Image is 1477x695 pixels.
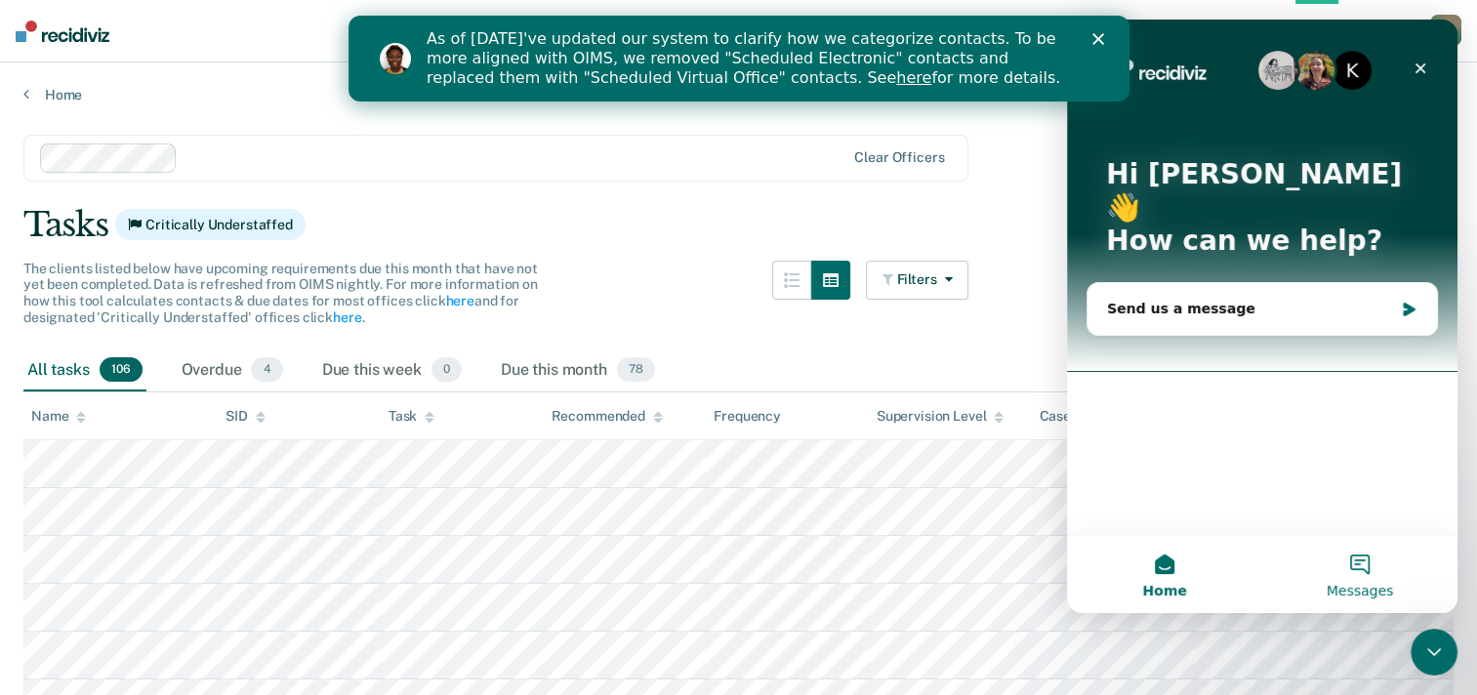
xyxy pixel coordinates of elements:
div: Overdue4 [178,349,287,392]
a: Home [23,86,1454,103]
span: 4 [251,357,282,383]
div: Due this week0 [318,349,466,392]
div: Clear officers [854,149,944,166]
div: Frequency [714,408,781,425]
iframe: Intercom live chat [1067,20,1457,613]
iframe: Intercom live chat [1411,629,1457,675]
iframe: Intercom live chat banner [349,16,1129,102]
div: Supervision Level [877,408,1005,425]
div: Close [744,18,763,29]
span: 106 [100,357,143,383]
div: Case Type [1039,408,1121,425]
div: Due this month78 [497,349,659,392]
span: 78 [617,357,655,383]
div: Name [31,408,86,425]
div: Task [389,408,434,425]
div: Tasks [23,205,1454,245]
div: D T [1430,15,1461,46]
div: SID [226,408,266,425]
span: 0 [431,357,462,383]
span: Critically Understaffed [115,209,306,240]
div: All tasks106 [23,349,146,392]
a: here [445,293,473,308]
button: DT [1430,15,1461,46]
img: Recidiviz [16,20,109,42]
a: here [548,53,583,71]
a: here [333,309,361,325]
button: Filters [866,261,969,300]
div: Recommended [551,408,662,425]
span: The clients listed below have upcoming requirements due this month that have not yet been complet... [23,261,538,325]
